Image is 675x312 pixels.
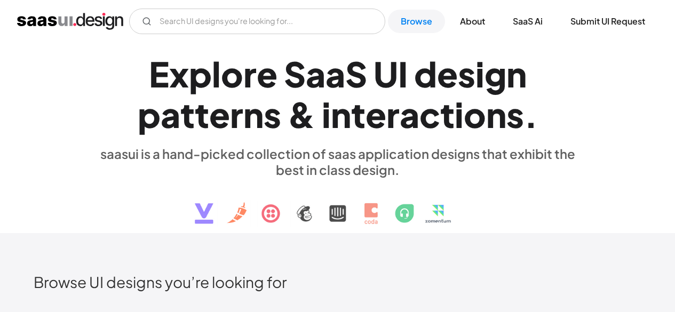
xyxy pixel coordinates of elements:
div: I [398,53,408,94]
div: & [288,94,315,135]
div: l [212,53,221,94]
div: t [180,94,195,135]
div: i [455,94,464,135]
div: S [284,53,306,94]
a: home [17,13,123,30]
div: saasui is a hand-picked collection of saas application designs that exhibit the best in class des... [92,146,583,178]
div: E [149,53,169,94]
div: t [440,94,455,135]
div: x [169,53,189,94]
div: c [419,94,440,135]
div: p [189,53,212,94]
div: n [331,94,351,135]
div: o [221,53,243,94]
div: . [524,94,538,135]
div: e [257,53,277,94]
div: i [475,53,485,94]
div: t [351,94,366,135]
div: U [374,53,398,94]
div: o [464,94,486,135]
div: p [138,94,161,135]
div: e [366,94,386,135]
div: n [506,53,527,94]
div: a [306,53,325,94]
div: g [485,53,506,94]
div: e [437,53,458,94]
div: n [243,94,264,135]
div: i [322,94,331,135]
h2: Browse UI designs you’re looking for [34,273,641,291]
div: t [195,94,209,135]
div: d [414,53,437,94]
div: s [264,94,281,135]
div: s [458,53,475,94]
h1: Explore SaaS UI design patterns & interactions. [92,53,583,135]
input: Search UI designs you're looking for... [129,9,385,34]
div: r [243,53,257,94]
div: a [161,94,180,135]
a: Submit UI Request [558,10,658,33]
div: a [400,94,419,135]
div: n [486,94,506,135]
a: SaaS Ai [500,10,555,33]
div: s [506,94,524,135]
form: Email Form [129,9,385,34]
div: a [325,53,345,94]
div: e [209,94,230,135]
a: Browse [388,10,445,33]
div: r [386,94,400,135]
img: text, icon, saas logo [176,178,499,233]
a: About [447,10,498,33]
div: r [230,94,243,135]
div: S [345,53,367,94]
